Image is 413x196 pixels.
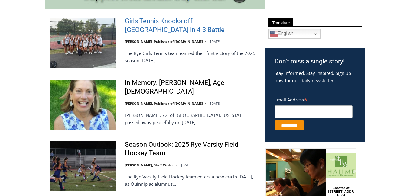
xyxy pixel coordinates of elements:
a: Open Tues. - Sun. [PHONE_NUMBER] [0,61,61,75]
label: Email Address [275,94,353,104]
span: Translate [268,18,293,27]
div: "We would have speakers with experience in local journalism speak to us about their experiences a... [153,0,286,59]
time: [DATE] [210,101,221,106]
a: [PERSON_NAME], Staff Writer [125,163,174,167]
a: In Memory: [PERSON_NAME], Age [DEMOGRAPHIC_DATA] [125,79,258,96]
p: The Rye Girls Tennis team earned their first victory of the 2025 season [DATE],… [125,50,258,64]
time: [DATE] [210,39,221,44]
p: Stay informed. Stay inspired. Sign up now for our daily newsletter. [275,69,356,84]
img: Season Outlook: 2025 Rye Varsity Field Hockey Team [50,141,116,191]
img: Girls Tennis Knocks off Mamaroneck in 4-3 Battle [50,18,116,68]
a: [PERSON_NAME], Publisher of [DOMAIN_NAME] [125,101,203,106]
div: Located at [STREET_ADDRESS][PERSON_NAME] [62,38,89,72]
a: Intern @ [DOMAIN_NAME] [145,59,293,75]
a: English [268,29,321,39]
img: en [270,30,278,37]
p: [PERSON_NAME], 72, of [GEOGRAPHIC_DATA], [US_STATE], passed away peacefully on [DATE]… [125,111,258,126]
span: Open Tues. - Sun. [PHONE_NUMBER] [2,62,59,85]
time: [DATE] [181,163,192,167]
img: In Memory: Maryanne Bardwil Lynch, Age 72 [50,80,116,129]
a: Girls Tennis Knocks off [GEOGRAPHIC_DATA] in 4-3 Battle [125,17,258,34]
h3: Don’t miss a single story! [275,57,356,66]
p: The Rye Varsity Field Hockey team enters a new era in [DATE], as Quinnipiac alumnus… [125,173,258,188]
span: Intern @ [DOMAIN_NAME] [158,60,280,74]
a: [PERSON_NAME], Publisher of [DOMAIN_NAME] [125,39,203,44]
a: Season Outlook: 2025 Rye Varsity Field Hockey Team [125,140,258,158]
